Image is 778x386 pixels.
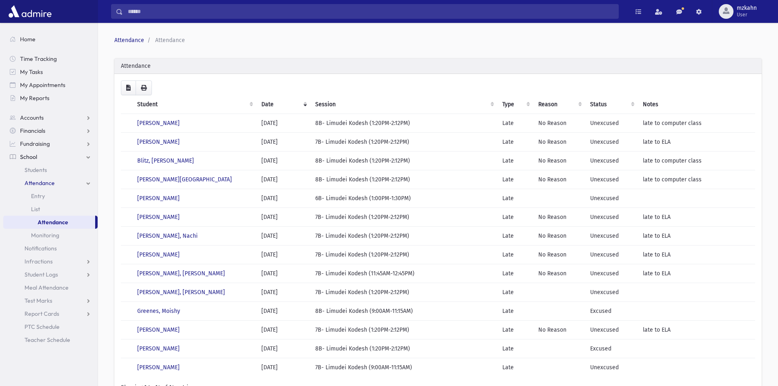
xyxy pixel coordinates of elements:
span: Meal Attendance [25,284,69,291]
span: Attendance [25,179,55,187]
span: My Reports [20,94,49,102]
td: [DATE] [256,152,310,170]
a: Entry [3,190,98,203]
td: Late [497,339,533,358]
span: Monitoring [31,232,59,239]
span: Report Cards [25,310,59,317]
input: Search [123,4,618,19]
a: Accounts [3,111,98,124]
a: PTC Schedule [3,320,98,333]
span: Financials [20,127,45,134]
span: List [31,205,40,213]
a: [PERSON_NAME][GEOGRAPHIC_DATA] [137,176,232,183]
td: 8B- Limudei Kodesh (1:20PM-2:12PM) [310,152,497,170]
td: Unexcused [585,114,638,133]
th: Session : activate to sort column ascending [310,95,497,114]
div: Attendance [114,58,762,74]
span: Fundraising [20,140,50,147]
a: [PERSON_NAME] [137,364,180,371]
td: 8B- Limudei Kodesh (1:20PM-2:12PM) [310,114,497,133]
td: Late [497,321,533,339]
td: Late [497,208,533,227]
td: No Reason [533,321,585,339]
span: Notifications [25,245,57,252]
td: late to computer class [638,170,755,189]
td: 7B- Limudei Kodesh (1:20PM-2:12PM) [310,133,497,152]
span: mzkahn [737,5,757,11]
td: [DATE] [256,283,310,302]
td: 7B- Limudei Kodesh (9:00AM-11:15AM) [310,358,497,377]
td: 8B- Limudei Kodesh (9:00AM-11:15AM) [310,302,497,321]
span: My Appointments [20,81,65,89]
span: Attendance [155,37,185,44]
td: Late [497,245,533,264]
td: late to ELA [638,133,755,152]
td: late to ELA [638,264,755,283]
td: Late [497,170,533,189]
td: Excused [585,339,638,358]
a: [PERSON_NAME], [PERSON_NAME] [137,270,225,277]
td: [DATE] [256,170,310,189]
td: [DATE] [256,302,310,321]
td: Late [497,152,533,170]
td: No Reason [533,133,585,152]
span: Test Marks [25,297,52,304]
td: Late [497,189,533,208]
td: late to ELA [638,227,755,245]
td: Unexcused [585,170,638,189]
a: Blitz, [PERSON_NAME] [137,157,194,164]
td: 6B- Limudei Kodesh (1:00PM-1:30PM) [310,189,497,208]
td: [DATE] [256,245,310,264]
td: Late [497,264,533,283]
button: Print [136,80,152,95]
a: List [3,203,98,216]
a: [PERSON_NAME] [137,120,180,127]
a: Test Marks [3,294,98,307]
span: My Tasks [20,68,43,76]
th: Date: activate to sort column ascending [256,95,310,114]
a: Infractions [3,255,98,268]
td: 7B- Limudei Kodesh (1:20PM-2:12PM) [310,283,497,302]
span: User [737,11,757,18]
a: [PERSON_NAME] [137,345,180,352]
span: Home [20,36,36,43]
a: My Reports [3,91,98,105]
a: Students [3,163,98,176]
a: Financials [3,124,98,137]
button: CSV [121,80,136,95]
td: Unexcused [585,189,638,208]
span: Teacher Schedule [25,336,70,344]
a: Monitoring [3,229,98,242]
a: Meal Attendance [3,281,98,294]
span: Time Tracking [20,55,57,62]
td: No Reason [533,227,585,245]
a: Attendance [114,37,144,44]
a: Time Tracking [3,52,98,65]
a: [PERSON_NAME], [PERSON_NAME] [137,289,225,296]
td: late to ELA [638,208,755,227]
td: Unexcused [585,227,638,245]
th: Student: activate to sort column ascending [132,95,256,114]
span: Accounts [20,114,44,121]
a: Attendance [3,176,98,190]
a: [PERSON_NAME] [137,326,180,333]
a: My Appointments [3,78,98,91]
a: [PERSON_NAME] [137,138,180,145]
th: Notes [638,95,755,114]
td: [DATE] [256,133,310,152]
span: Infractions [25,258,53,265]
th: Type: activate to sort column ascending [497,95,533,114]
td: Unexcused [585,283,638,302]
td: Unexcused [585,152,638,170]
td: [DATE] [256,208,310,227]
span: Student Logs [25,271,58,278]
a: [PERSON_NAME], Nachi [137,232,198,239]
td: 8B- Limudei Kodesh (1:20PM-2:12PM) [310,339,497,358]
a: [PERSON_NAME] [137,251,180,258]
td: Unexcused [585,208,638,227]
span: School [20,153,37,161]
td: late to computer class [638,114,755,133]
a: Notifications [3,242,98,255]
a: Greenes, Moishy [137,308,180,315]
td: [DATE] [256,189,310,208]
